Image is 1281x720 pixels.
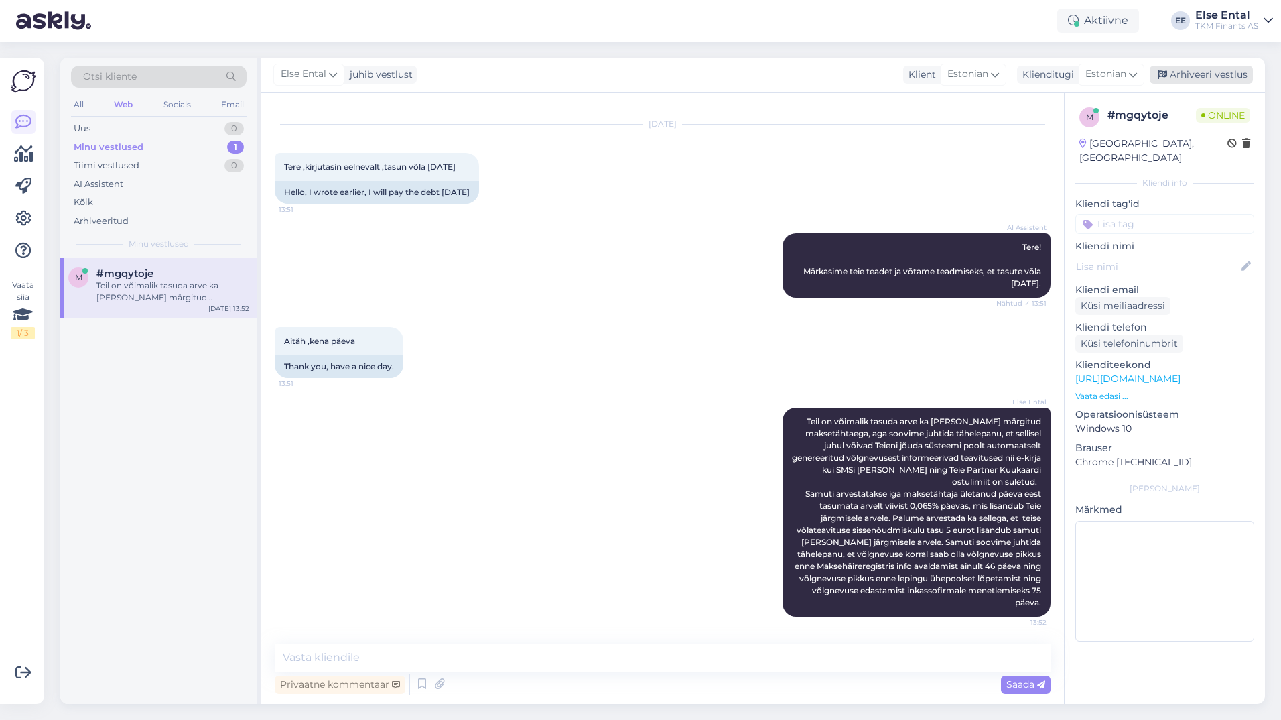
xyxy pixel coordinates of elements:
span: Teil on võimalik tasuda arve ka [PERSON_NAME] märgitud maksetähtaega, aga soovime juhtida tähelep... [792,416,1043,607]
div: Email [218,96,247,113]
span: Minu vestlused [129,238,189,250]
div: [PERSON_NAME] [1075,483,1254,495]
div: Kõik [74,196,93,209]
p: Operatsioonisüsteem [1075,408,1254,422]
p: Vaata edasi ... [1075,390,1254,402]
div: Socials [161,96,194,113]
div: 0 [224,159,244,172]
div: # mgqytoje [1107,107,1196,123]
a: Else EntalTKM Finants AS [1195,10,1273,32]
div: [DATE] [275,118,1051,130]
div: Else Ental [1195,10,1258,21]
p: Märkmed [1075,503,1254,517]
input: Lisa nimi [1076,259,1239,274]
div: Hello, I wrote earlier, I will pay the debt [DATE] [275,181,479,204]
div: [DATE] 13:52 [208,304,249,314]
div: Privaatne kommentaar [275,676,405,694]
p: Chrome [TECHNICAL_ID] [1075,455,1254,469]
p: Brauser [1075,441,1254,455]
div: EE [1171,11,1190,30]
span: Saada [1006,678,1045,691]
div: Kliendi info [1075,177,1254,189]
span: Estonian [947,67,988,82]
span: Tere ,kirjutasin eelnevalt ,tasun võla [DATE] [284,162,456,172]
div: Klient [903,68,936,82]
p: Kliendi tag'id [1075,197,1254,211]
div: Minu vestlused [74,141,143,154]
span: Else Ental [281,67,326,82]
span: Nähtud ✓ 13:51 [996,298,1047,308]
div: Arhiveeritud [74,215,129,228]
span: Aitäh ,kena päeva [284,336,355,346]
p: Kliendi email [1075,283,1254,297]
div: Küsi meiliaadressi [1075,297,1170,315]
div: 0 [224,122,244,135]
div: Tiimi vestlused [74,159,139,172]
div: Thank you, have a nice day. [275,355,403,378]
span: m [75,272,82,282]
p: Windows 10 [1075,422,1254,436]
a: [URL][DOMAIN_NAME] [1075,373,1181,385]
span: Estonian [1085,67,1126,82]
div: All [71,96,86,113]
span: 13:52 [996,617,1047,627]
span: m [1086,112,1093,122]
div: TKM Finants AS [1195,21,1258,32]
div: 1 [227,141,244,154]
div: [GEOGRAPHIC_DATA], [GEOGRAPHIC_DATA] [1079,137,1227,165]
span: 13:51 [279,379,329,389]
span: AI Assistent [996,223,1047,233]
p: Kliendi nimi [1075,239,1254,253]
div: Aktiivne [1057,9,1139,33]
span: Online [1196,108,1250,123]
div: Web [111,96,135,113]
p: Kliendi telefon [1075,320,1254,335]
span: 13:51 [279,204,329,215]
span: #mgqytoje [96,267,153,280]
span: Else Ental [996,397,1047,407]
div: AI Assistent [74,178,123,191]
div: Teil on võimalik tasuda arve ka [PERSON_NAME] märgitud maksetähtaega, aga soovime juhtida tähelep... [96,280,249,304]
span: Otsi kliente [83,70,137,84]
div: Uus [74,122,90,135]
div: Küsi telefoninumbrit [1075,335,1183,353]
img: Askly Logo [11,68,36,94]
div: Vaata siia [11,279,35,339]
div: Klienditugi [1017,68,1074,82]
div: Arhiveeri vestlus [1150,66,1253,84]
p: Klienditeekond [1075,358,1254,372]
div: 1 / 3 [11,327,35,339]
input: Lisa tag [1075,214,1254,234]
div: juhib vestlust [344,68,413,82]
